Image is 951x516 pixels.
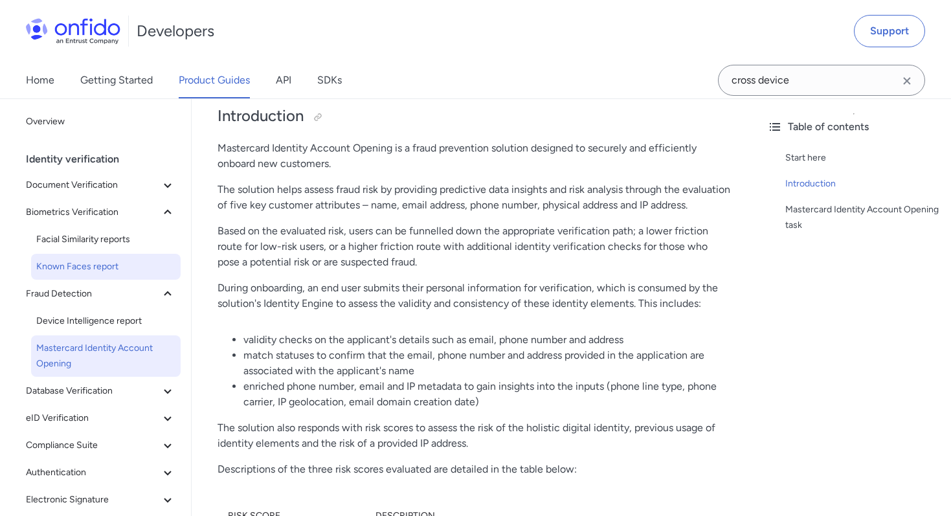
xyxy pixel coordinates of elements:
[899,73,915,89] svg: Clear search field button
[36,341,175,372] span: Mastercard Identity Account Opening
[26,383,160,399] span: Database Verification
[26,465,160,480] span: Authentication
[21,405,181,431] button: eID Verification
[854,15,925,47] a: Support
[31,227,181,252] a: Facial Similarity reports
[36,259,175,275] span: Known Faces report
[21,109,181,135] a: Overview
[26,114,175,129] span: Overview
[21,432,181,458] button: Compliance Suite
[218,182,731,213] p: The solution helps assess fraud risk by providing predictive data insights and risk analysis thro...
[21,199,181,225] button: Biometrics Verification
[718,65,925,96] input: Onfido search input field
[26,62,54,98] a: Home
[21,378,181,404] button: Database Verification
[243,348,731,379] li: match statuses to confirm that the email, phone number and address provided in the application ar...
[26,205,160,220] span: Biometrics Verification
[26,410,160,426] span: eID Verification
[21,487,181,513] button: Electronic Signature
[218,420,731,451] p: The solution also responds with risk scores to assess the risk of the holistic digital identity, ...
[31,308,181,334] a: Device Intelligence report
[26,438,160,453] span: Compliance Suite
[218,462,731,477] p: Descriptions of the three risk scores evaluated are detailed in the table below:
[21,460,181,486] button: Authentication
[80,62,153,98] a: Getting Started
[785,150,941,166] a: Start here
[36,313,175,329] span: Device Intelligence report
[26,146,186,172] div: Identity verification
[317,62,342,98] a: SDKs
[31,254,181,280] a: Known Faces report
[785,176,941,192] a: Introduction
[137,21,214,41] h1: Developers
[243,332,731,348] li: validity checks on the applicant's details such as email, phone number and address
[179,62,250,98] a: Product Guides
[218,223,731,270] p: Based on the evaluated risk, users can be funnelled down the appropriate verification path; a low...
[218,106,731,128] h2: Introduction
[21,281,181,307] button: Fraud Detection
[276,62,291,98] a: API
[785,202,941,233] a: Mastercard Identity Account Opening task
[26,177,160,193] span: Document Verification
[243,379,731,410] li: enriched phone number, email and IP metadata to gain insights into the inputs (phone line type, p...
[21,172,181,198] button: Document Verification
[218,280,731,311] p: During onboarding, an end user submits their personal information for verification, which is cons...
[767,119,941,135] div: Table of contents
[218,140,731,172] p: Mastercard Identity Account Opening is a fraud prevention solution designed to securely and effic...
[31,335,181,377] a: Mastercard Identity Account Opening
[26,286,160,302] span: Fraud Detection
[26,492,160,508] span: Electronic Signature
[26,18,120,44] img: Onfido Logo
[36,232,175,247] span: Facial Similarity reports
